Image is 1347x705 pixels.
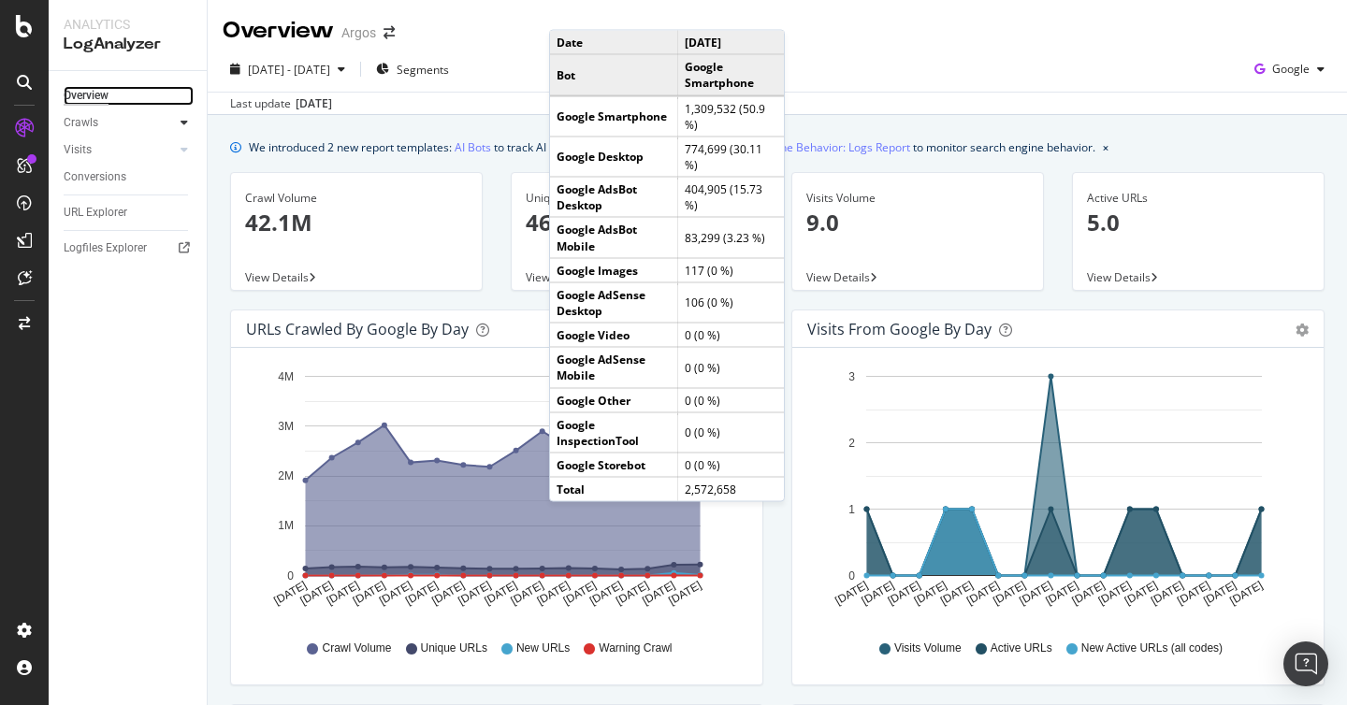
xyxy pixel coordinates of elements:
[1081,640,1223,656] span: New Active URLs (all codes)
[807,363,1302,623] svg: A chart.
[1272,61,1310,77] span: Google
[248,62,330,78] span: [DATE] - [DATE]
[677,258,784,282] td: 117 (0 %)
[64,203,194,223] a: URL Explorer
[550,388,677,412] td: Google Other
[848,370,855,383] text: 3
[1087,269,1151,285] span: View Details
[223,15,334,47] div: Overview
[64,167,126,187] div: Conversions
[894,640,962,656] span: Visits Volume
[271,579,309,608] text: [DATE]
[640,579,677,608] text: [DATE]
[64,86,109,106] div: Overview
[230,137,1325,157] div: info banner
[666,579,703,608] text: [DATE]
[246,320,469,338] div: URLs Crawled by Google by day
[1070,579,1108,608] text: [DATE]
[535,579,572,608] text: [DATE]
[991,640,1052,656] span: Active URLs
[509,579,546,608] text: [DATE]
[278,420,294,433] text: 3M
[249,137,1095,157] div: We introduced 2 new report templates: to track AI bot activity on your website, and to monitor se...
[561,579,599,608] text: [DATE]
[64,113,175,133] a: Crawls
[1098,134,1113,161] button: close banner
[677,282,784,323] td: 106 (0 %)
[912,579,949,608] text: [DATE]
[677,323,784,347] td: 0 (0 %)
[1087,207,1310,238] p: 5.0
[848,503,855,516] text: 1
[677,477,784,501] td: 2,572,658
[550,31,677,55] td: Date
[516,640,570,656] span: New URLs
[341,23,376,42] div: Argos
[64,86,194,106] a: Overview
[298,579,336,608] text: [DATE]
[1149,579,1186,608] text: [DATE]
[1087,190,1310,207] div: Active URLs
[456,579,493,608] text: [DATE]
[550,217,677,257] td: Google AdsBot Mobile
[526,269,589,285] span: View Details
[403,579,441,608] text: [DATE]
[325,579,362,608] text: [DATE]
[246,363,741,623] svg: A chart.
[806,269,870,285] span: View Details
[64,238,194,258] a: Logfiles Explorer
[421,640,487,656] span: Unique URLs
[278,370,294,383] text: 4M
[278,520,294,533] text: 1M
[550,137,677,177] td: Google Desktop
[64,34,192,55] div: LogAnalyzer
[278,469,294,482] text: 2M
[1227,579,1265,608] text: [DATE]
[550,477,677,501] td: Total
[806,190,1029,207] div: Visits Volume
[64,140,92,160] div: Visits
[964,579,1002,608] text: [DATE]
[230,95,332,112] div: Last update
[614,579,651,608] text: [DATE]
[526,207,748,238] p: 466K
[1043,579,1080,608] text: [DATE]
[397,62,449,78] span: Segments
[64,140,175,160] a: Visits
[718,137,910,157] a: Search Engine Behavior: Logs Report
[64,15,192,34] div: Analytics
[550,412,677,453] td: Google InspectionTool
[677,388,784,412] td: 0 (0 %)
[677,95,784,137] td: 1,309,532 (50.9 %)
[848,437,855,450] text: 2
[550,453,677,477] td: Google Storebot
[677,177,784,217] td: 404,905 (15.73 %)
[1247,54,1332,84] button: Google
[369,54,456,84] button: Segments
[296,95,332,112] div: [DATE]
[807,320,992,338] div: Visits from Google by day
[1122,579,1160,608] text: [DATE]
[1283,641,1328,686] div: Open Intercom Messenger
[550,323,677,347] td: Google Video
[677,347,784,387] td: 0 (0 %)
[245,207,468,238] p: 42.1M
[938,579,976,608] text: [DATE]
[482,579,519,608] text: [DATE]
[677,217,784,257] td: 83,299 (3.23 %)
[677,137,784,177] td: 774,699 (30.11 %)
[64,167,194,187] a: Conversions
[245,190,468,207] div: Crawl Volume
[322,640,391,656] span: Crawl Volume
[860,579,897,608] text: [DATE]
[806,207,1029,238] p: 9.0
[677,412,784,453] td: 0 (0 %)
[455,137,491,157] a: AI Bots
[287,569,294,583] text: 0
[1096,579,1134,608] text: [DATE]
[1296,324,1309,337] div: gear
[1017,579,1054,608] text: [DATE]
[677,54,784,95] td: Google Smartphone
[848,569,855,583] text: 0
[599,640,672,656] span: Warning Crawl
